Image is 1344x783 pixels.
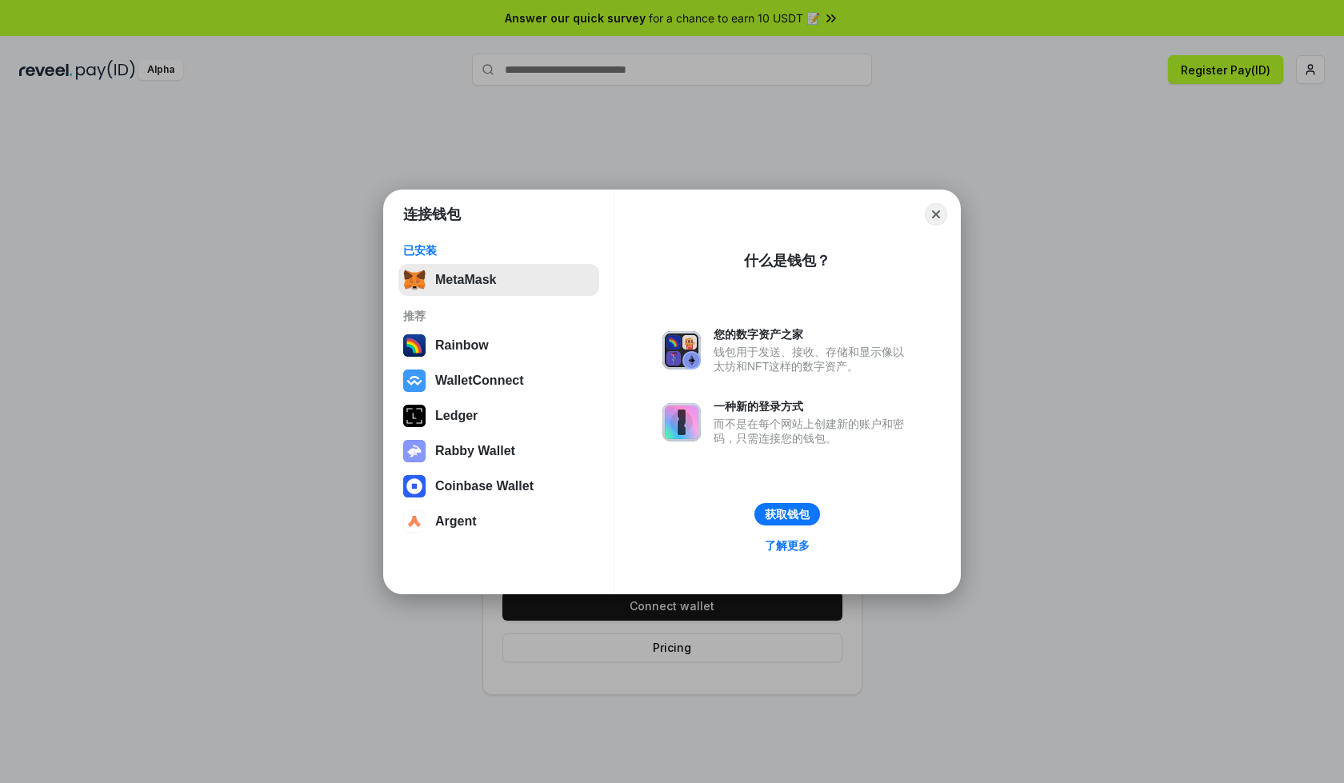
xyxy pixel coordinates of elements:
[403,243,594,258] div: 已安装
[403,309,594,323] div: 推荐
[714,417,912,445] div: 而不是在每个网站上创建新的账户和密码，只需连接您的钱包。
[398,400,599,432] button: Ledger
[435,338,489,353] div: Rainbow
[714,345,912,374] div: 钱包用于发送、接收、存储和显示像以太坊和NFT这样的数字资产。
[398,505,599,537] button: Argent
[398,365,599,397] button: WalletConnect
[744,251,830,270] div: 什么是钱包？
[403,269,426,291] img: svg+xml,%3Csvg%20fill%3D%22none%22%20height%3D%2233%22%20viewBox%3D%220%200%2035%2033%22%20width%...
[435,514,477,529] div: Argent
[435,374,524,388] div: WalletConnect
[435,444,515,458] div: Rabby Wallet
[662,331,701,370] img: svg+xml,%3Csvg%20xmlns%3D%22http%3A%2F%2Fwww.w3.org%2F2000%2Fsvg%22%20fill%3D%22none%22%20viewBox...
[435,409,478,423] div: Ledger
[403,510,426,533] img: svg+xml,%3Csvg%20width%3D%2228%22%20height%3D%2228%22%20viewBox%3D%220%200%2028%2028%22%20fill%3D...
[755,535,819,556] a: 了解更多
[403,205,461,224] h1: 连接钱包
[398,264,599,296] button: MetaMask
[403,334,426,357] img: svg+xml,%3Csvg%20width%3D%22120%22%20height%3D%22120%22%20viewBox%3D%220%200%20120%20120%22%20fil...
[403,405,426,427] img: svg+xml,%3Csvg%20xmlns%3D%22http%3A%2F%2Fwww.w3.org%2F2000%2Fsvg%22%20width%3D%2228%22%20height%3...
[403,475,426,497] img: svg+xml,%3Csvg%20width%3D%2228%22%20height%3D%2228%22%20viewBox%3D%220%200%2028%2028%22%20fill%3D...
[403,440,426,462] img: svg+xml,%3Csvg%20xmlns%3D%22http%3A%2F%2Fwww.w3.org%2F2000%2Fsvg%22%20fill%3D%22none%22%20viewBox...
[714,327,912,342] div: 您的数字资产之家
[714,399,912,413] div: 一种新的登录方式
[398,435,599,467] button: Rabby Wallet
[765,538,810,553] div: 了解更多
[435,479,534,493] div: Coinbase Wallet
[398,330,599,362] button: Rainbow
[435,273,496,287] div: MetaMask
[754,503,820,525] button: 获取钱包
[662,403,701,441] img: svg+xml,%3Csvg%20xmlns%3D%22http%3A%2F%2Fwww.w3.org%2F2000%2Fsvg%22%20fill%3D%22none%22%20viewBox...
[765,507,810,521] div: 获取钱包
[403,370,426,392] img: svg+xml,%3Csvg%20width%3D%2228%22%20height%3D%2228%22%20viewBox%3D%220%200%2028%2028%22%20fill%3D...
[925,203,947,226] button: Close
[398,470,599,502] button: Coinbase Wallet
